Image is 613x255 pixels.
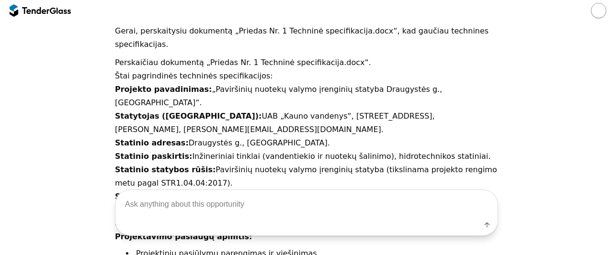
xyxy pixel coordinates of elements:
[115,85,212,94] strong: Projekto pavadinimas:
[115,111,262,121] strong: Statytojas ([GEOGRAPHIC_DATA]):
[115,152,192,161] strong: Statinio paskirtis:
[115,163,498,190] p: Paviršinių nuotekų valymo įrenginių statyba (tikslinama projekto rengimo metu pagal STR1.04.04:20...
[115,150,498,163] p: Inžineriniai tinklai (vandentiekio ir nuotekų šalinimo), hidrotechnikos statiniai.
[115,24,498,51] p: Gerai, perskaitysiu dokumentą „Priedas Nr. 1 Techninė specifikacija.docx“, kad gaučiau technines ...
[115,56,498,69] p: Perskaičiau dokumentą „Priedas Nr. 1 Techninė specifikacija.docx“.
[115,69,498,83] p: Štai pagrindinės techninės specifikacijos:
[115,138,189,147] strong: Statinio adresas:
[115,136,498,150] p: Draugystės g., [GEOGRAPHIC_DATA].
[115,83,498,110] p: „Paviršinių nuotekų valymo įrenginių statyba Draugystės g., [GEOGRAPHIC_DATA]“.
[115,165,216,174] strong: Statinio statybos rūšis:
[115,110,498,136] p: UAB „Kauno vandenys“, [STREET_ADDRESS], [PERSON_NAME], [PERSON_NAME][EMAIL_ADDRESS][DOMAIN_NAME].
